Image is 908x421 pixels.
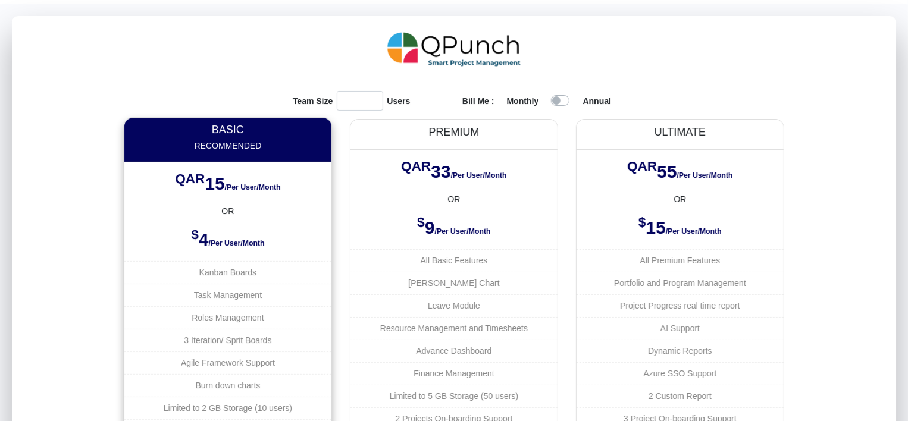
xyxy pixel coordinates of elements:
[462,96,494,106] strong: Bill Me :
[583,96,611,106] strong: Annual
[627,159,657,174] sup: QAR
[124,329,331,351] li: 3 Iteration/ Sprit Boards
[577,317,784,340] li: AI Support
[124,205,331,218] center: OR
[124,374,331,397] li: Burn down charts
[350,272,558,294] li: [PERSON_NAME] Chart
[124,306,331,329] li: Roles Management
[350,385,558,407] li: Limited to 5 GB Storage (50 users)
[638,215,646,230] sup: $
[361,126,547,139] h3: PREMIUM
[577,294,784,317] li: Project Progress real time report
[199,230,209,249] span: 4
[401,159,431,174] sup: QAR
[350,340,558,362] li: Advance Dashboard
[191,227,199,242] sup: $
[175,171,205,186] sup: QAR
[135,141,321,151] h6: Recommended
[657,162,677,181] span: 55
[124,261,331,284] li: Kanban Boards
[451,171,507,180] span: /Per User/Month
[293,95,333,111] strong: Team Size
[387,95,411,111] strong: Users
[209,239,265,247] span: /Per User/Month
[507,96,539,106] strong: Monthly
[205,174,224,193] span: 15
[425,218,435,237] span: 9
[577,340,784,362] li: Dynamic Reports
[666,227,722,235] span: /Per User/Month
[387,28,521,71] img: QPunch
[417,215,425,230] sup: $
[677,171,733,180] span: /Per User/Month
[124,351,331,374] li: Agile Framework Support
[350,362,558,385] li: Finance Management
[577,249,784,272] li: All Premium Features
[577,193,784,206] center: OR
[577,385,784,407] li: 2 Custom Report
[124,397,331,419] li: Limited to 2 GB Storage (10 users)
[350,193,558,206] center: OR
[350,249,558,272] li: All Basic Features
[350,317,558,340] li: Resource Management and Timesheets
[124,284,331,306] li: Task Management
[350,294,558,317] li: Leave Module
[577,362,784,385] li: Azure SSO Support
[225,183,281,191] span: /Per User/Month
[431,162,450,181] span: 33
[587,126,773,139] h3: ULTIMATE
[135,124,321,137] h3: BASIC
[435,227,491,235] span: /Per User/Month
[577,272,784,294] li: Portfolio and Program Management
[646,218,666,237] span: 15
